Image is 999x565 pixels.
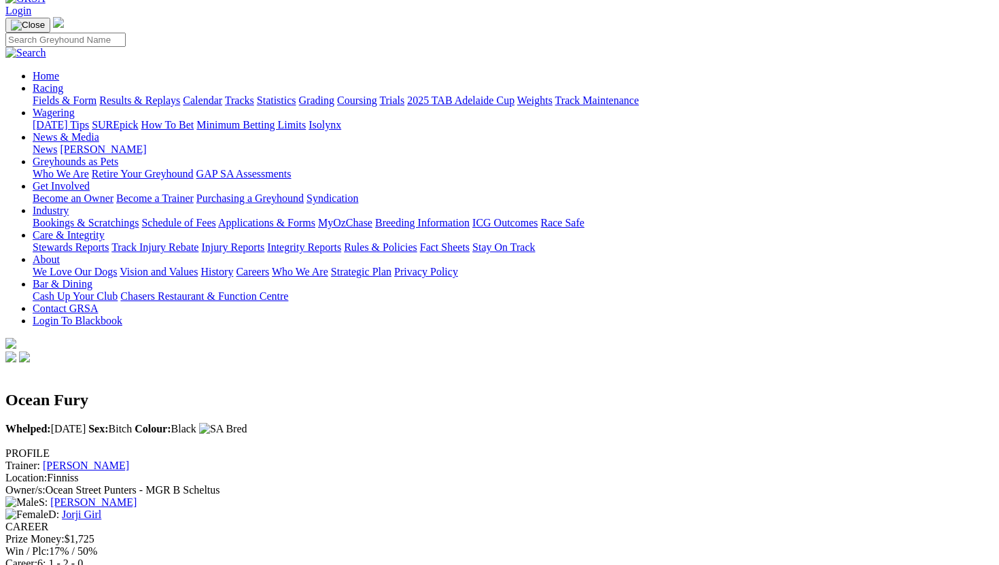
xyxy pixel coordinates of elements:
[5,423,51,434] b: Whelped:
[33,131,99,143] a: News & Media
[33,70,59,82] a: Home
[33,119,994,131] div: Wagering
[33,229,105,241] a: Care & Integrity
[88,423,108,434] b: Sex:
[33,107,75,118] a: Wagering
[5,33,126,47] input: Search
[135,423,196,434] span: Black
[472,241,535,253] a: Stay On Track
[272,266,328,277] a: Who We Are
[33,315,122,326] a: Login To Blackbook
[5,18,50,33] button: Toggle navigation
[33,168,994,180] div: Greyhounds as Pets
[318,217,372,228] a: MyOzChase
[407,95,514,106] a: 2025 TAB Adelaide Cup
[33,266,117,277] a: We Love Our Dogs
[5,533,65,545] span: Prize Money:
[337,95,377,106] a: Coursing
[540,217,584,228] a: Race Safe
[5,509,48,521] img: Female
[555,95,639,106] a: Track Maintenance
[201,241,264,253] a: Injury Reports
[5,472,994,484] div: Finniss
[5,352,16,362] img: facebook.svg
[5,447,994,460] div: PROFILE
[116,192,194,204] a: Become a Trainer
[120,266,198,277] a: Vision and Values
[141,217,215,228] a: Schedule of Fees
[196,168,292,179] a: GAP SA Assessments
[33,241,994,254] div: Care & Integrity
[33,192,994,205] div: Get Involved
[5,533,994,545] div: $1,725
[135,423,171,434] b: Colour:
[33,217,139,228] a: Bookings & Scratchings
[218,217,315,228] a: Applications & Forms
[5,423,86,434] span: [DATE]
[183,95,222,106] a: Calendar
[43,460,129,471] a: [PERSON_NAME]
[88,423,132,434] span: Bitch
[5,545,49,557] span: Win / Plc:
[257,95,296,106] a: Statistics
[33,180,90,192] a: Get Involved
[50,496,137,508] a: [PERSON_NAME]
[379,95,404,106] a: Trials
[299,95,334,106] a: Grading
[33,303,98,314] a: Contact GRSA
[33,266,994,278] div: About
[199,423,247,435] img: SA Bred
[11,20,45,31] img: Close
[236,266,269,277] a: Careers
[33,95,97,106] a: Fields & Form
[5,472,47,483] span: Location:
[5,521,994,533] div: CAREER
[5,496,39,509] img: Male
[33,290,118,302] a: Cash Up Your Club
[33,290,994,303] div: Bar & Dining
[53,17,64,28] img: logo-grsa-white.png
[200,266,233,277] a: History
[5,391,994,409] h2: Ocean Fury
[306,192,358,204] a: Syndication
[62,509,101,520] a: Jorji Girl
[267,241,341,253] a: Integrity Reports
[120,290,288,302] a: Chasers Restaurant & Function Centre
[33,278,92,290] a: Bar & Dining
[5,460,40,471] span: Trainer:
[517,95,553,106] a: Weights
[5,47,46,59] img: Search
[141,119,194,131] a: How To Bet
[225,95,254,106] a: Tracks
[33,95,994,107] div: Racing
[33,82,63,94] a: Racing
[5,496,48,508] span: S:
[5,545,994,558] div: 17% / 50%
[33,241,109,253] a: Stewards Reports
[196,192,304,204] a: Purchasing a Greyhound
[309,119,341,131] a: Isolynx
[33,254,60,265] a: About
[99,95,180,106] a: Results & Replays
[5,484,994,496] div: Ocean Street Punters - MGR B Scheltus
[60,143,146,155] a: [PERSON_NAME]
[375,217,470,228] a: Breeding Information
[394,266,458,277] a: Privacy Policy
[472,217,538,228] a: ICG Outcomes
[5,5,31,16] a: Login
[331,266,391,277] a: Strategic Plan
[33,143,994,156] div: News & Media
[33,217,994,229] div: Industry
[33,192,113,204] a: Become an Owner
[5,338,16,349] img: logo-grsa-white.png
[344,241,417,253] a: Rules & Policies
[420,241,470,253] a: Fact Sheets
[19,352,30,362] img: twitter.svg
[196,119,306,131] a: Minimum Betting Limits
[92,168,194,179] a: Retire Your Greyhound
[33,143,57,155] a: News
[33,205,69,216] a: Industry
[33,156,118,167] a: Greyhounds as Pets
[111,241,198,253] a: Track Injury Rebate
[33,119,89,131] a: [DATE] Tips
